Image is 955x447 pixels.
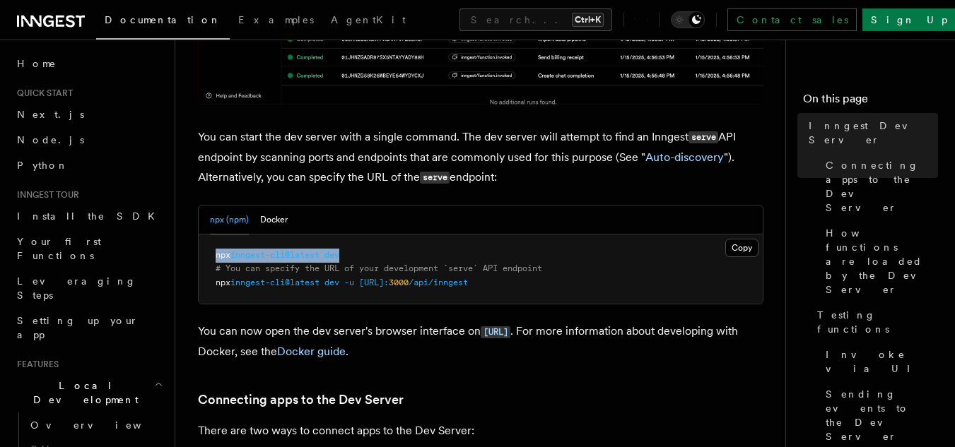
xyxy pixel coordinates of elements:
[230,250,320,260] span: inngest-cli@latest
[725,239,758,257] button: Copy
[11,88,73,99] span: Quick start
[727,8,857,31] a: Contact sales
[198,421,763,441] p: There are two ways to connect apps to the Dev Server:
[216,263,542,273] span: # You can specify the URL of your development `serve` API endpoint
[322,4,414,38] a: AgentKit
[11,268,166,308] a: Leveraging Steps
[11,102,166,127] a: Next.js
[359,278,389,287] span: [URL]:
[11,308,166,347] a: Setting up your app
[809,119,938,147] span: Inngest Dev Server
[324,250,339,260] span: dev
[420,172,450,184] code: serve
[11,153,166,178] a: Python
[230,4,322,38] a: Examples
[689,131,718,143] code: serve
[11,51,166,76] a: Home
[671,11,705,28] button: Toggle dark mode
[459,8,612,31] button: Search...Ctrl+K
[216,250,230,260] span: npx
[216,278,230,287] span: npx
[812,302,938,342] a: Testing functions
[17,275,136,301] span: Leveraging Steps
[198,390,404,410] a: Connecting apps to the Dev Server
[210,205,249,234] button: npx (npm)
[803,113,938,153] a: Inngest Dev Server
[389,278,409,287] span: 3000
[11,189,79,201] span: Inngest tour
[17,236,101,261] span: Your first Functions
[17,109,84,120] span: Next.js
[238,14,314,25] span: Examples
[105,14,221,25] span: Documentation
[481,324,510,338] a: [URL]
[826,347,938,376] span: Invoke via UI
[820,342,938,381] a: Invoke via UI
[645,150,724,164] a: Auto-discovery
[17,134,84,145] span: Node.js
[409,278,468,287] span: /api/inngest
[331,14,406,25] span: AgentKit
[17,210,163,222] span: Install the SDK
[11,359,59,370] span: Features
[198,127,763,188] p: You can start the dev server with a single command. The dev server will attempt to find an Innges...
[481,326,510,338] code: [URL]
[826,387,938,443] span: Sending events to the Dev Server
[11,229,166,268] a: Your first Functions
[17,160,69,171] span: Python
[25,412,166,438] a: Overview
[11,203,166,229] a: Install the SDK
[344,278,354,287] span: -u
[324,278,339,287] span: dev
[30,419,176,431] span: Overview
[230,278,320,287] span: inngest-cli@latest
[572,13,604,27] kbd: Ctrl+K
[820,153,938,220] a: Connecting apps to the Dev Server
[277,345,346,358] a: Docker guide
[11,379,154,407] span: Local Development
[96,4,230,40] a: Documentation
[817,308,938,336] span: Testing functions
[826,226,938,297] span: How functions are loaded by the Dev Server
[260,205,288,234] button: Docker
[11,127,166,153] a: Node.js
[820,220,938,302] a: How functions are loaded by the Dev Server
[198,321,763,362] p: You can now open the dev server's browser interface on . For more information about developing wi...
[826,158,938,215] span: Connecting apps to the Dev Server
[803,90,938,113] h4: On this page
[17,315,139,340] span: Setting up your app
[11,373,166,412] button: Local Development
[17,56,57,71] span: Home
